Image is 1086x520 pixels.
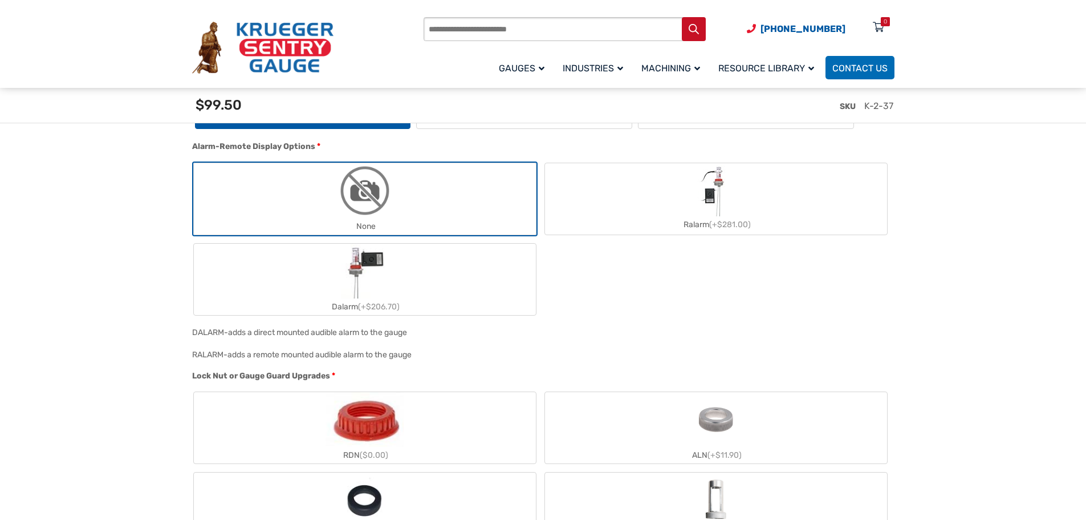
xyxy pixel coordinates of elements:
[332,370,335,382] abbr: required
[711,54,825,81] a: Resource Library
[864,100,893,111] span: K-2-37
[689,392,743,447] img: ALN
[192,22,333,74] img: Krueger Sentry Gauge
[192,142,315,151] span: Alarm-Remote Display Options
[634,54,711,81] a: Machining
[194,218,536,235] div: None
[884,17,887,26] div: 0
[192,371,330,381] span: Lock Nut or Gauge Guard Upgrades
[545,216,887,233] div: Ralarm
[227,350,412,360] div: adds a remote mounted audible alarm to the gauge
[194,244,536,315] label: Dalarm
[192,328,228,337] span: DALARM-
[545,392,887,463] label: ALN
[317,140,320,152] abbr: required
[545,165,887,233] label: Ralarm
[194,392,536,463] label: RDN
[760,23,845,34] span: [PHONE_NUMBER]
[747,22,845,36] a: Phone Number (920) 434-8860
[718,63,814,74] span: Resource Library
[499,63,544,74] span: Gauges
[492,54,556,81] a: Gauges
[825,56,894,79] a: Contact Us
[192,350,227,360] span: RALARM-
[360,450,388,460] span: ($0.00)
[358,302,400,312] span: (+$206.70)
[832,63,888,74] span: Contact Us
[641,63,700,74] span: Machining
[228,328,407,337] div: adds a direct mounted audible alarm to the gauge
[194,447,536,463] div: RDN
[707,450,742,460] span: (+$11.90)
[563,63,623,74] span: Industries
[709,220,751,229] span: (+$281.00)
[194,163,536,235] label: None
[556,54,634,81] a: Industries
[194,299,536,315] div: Dalarm
[840,102,856,111] span: SKU
[545,447,887,463] div: ALN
